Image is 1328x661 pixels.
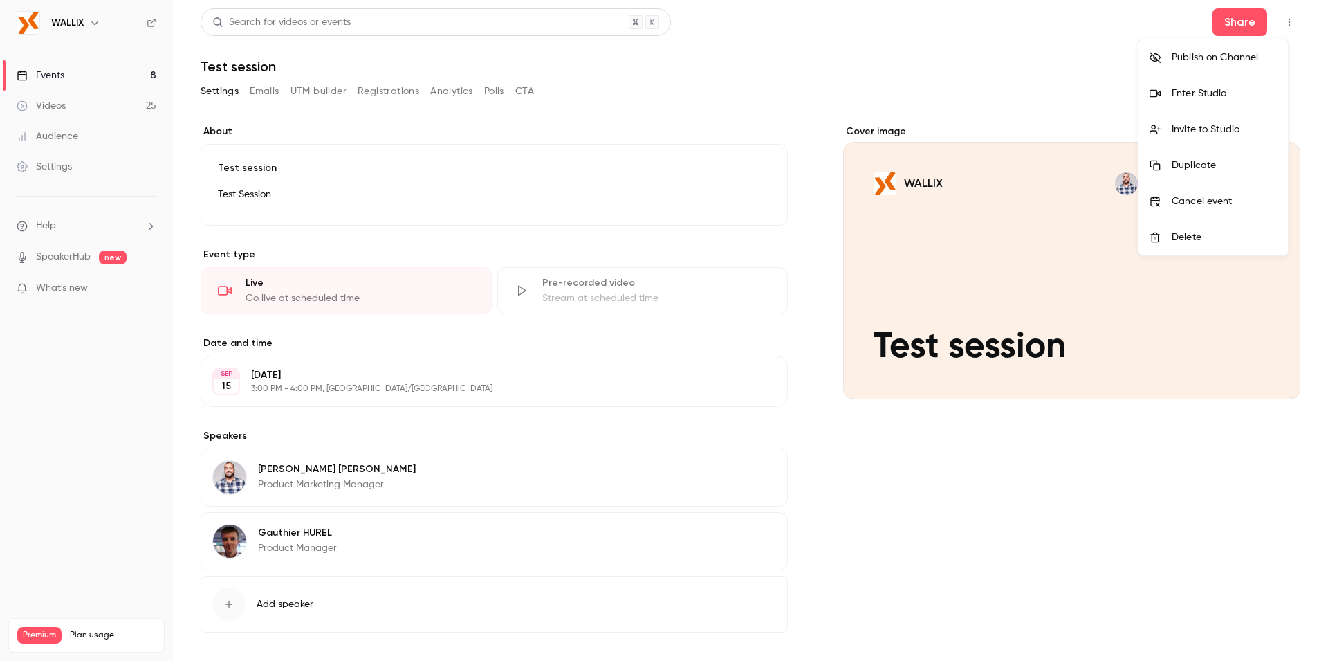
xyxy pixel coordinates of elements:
[1172,194,1277,208] div: Cancel event
[1172,159,1277,172] div: Duplicate
[1172,230,1277,244] div: Delete
[1172,123,1277,136] div: Invite to Studio
[1172,87,1277,100] div: Enter Studio
[1172,51,1277,64] div: Publish on Channel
